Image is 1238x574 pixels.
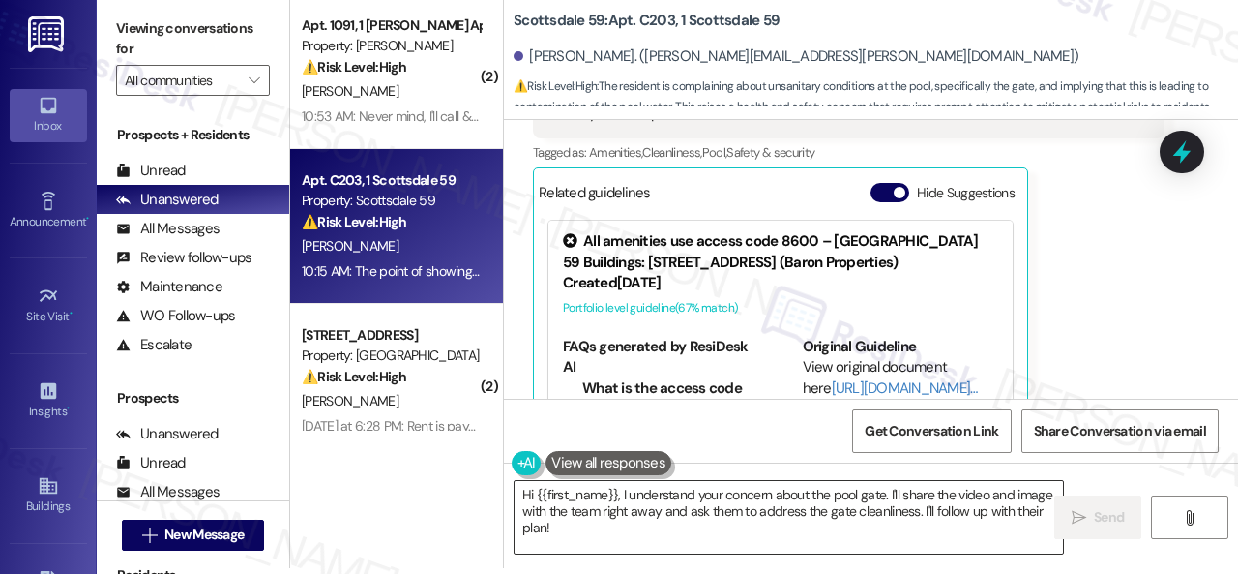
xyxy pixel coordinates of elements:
[514,78,597,94] strong: ⚠️ Risk Level: High
[70,307,73,320] span: •
[116,482,220,502] div: All Messages
[1094,507,1124,528] span: Send
[1054,496,1141,539] button: Send
[1072,510,1086,526] i: 
[832,378,978,398] a: [URL][DOMAIN_NAME]…
[302,368,406,385] strong: ⚠️ Risk Level: High
[1182,510,1196,526] i: 
[803,337,917,356] b: Original Guideline
[97,388,289,408] div: Prospects
[116,453,186,473] div: Unread
[642,144,701,161] span: Cleanliness ,
[803,357,999,399] div: View original document here
[164,525,244,545] span: New Message
[125,65,239,96] input: All communities
[10,89,87,141] a: Inbox
[302,325,481,346] div: [STREET_ADDRESS]
[302,58,406,76] strong: ⚠️ Risk Level: High
[539,183,651,211] div: Related guidelines
[302,107,495,125] div: 10:53 AM: Never mind, I'll call & ask.
[302,170,481,191] div: Apt. C203, 1 Scottsdale 59
[514,76,1238,118] span: : The resident is complaining about unsanitary conditions at the pool, specifically the gate, and...
[533,138,1164,166] div: Tagged as:
[852,409,1011,453] button: Get Conversation Link
[116,161,186,181] div: Unread
[563,298,998,318] div: Portfolio level guideline ( 67 % match)
[1021,409,1219,453] button: Share Conversation via email
[302,346,481,366] div: Property: [GEOGRAPHIC_DATA]
[589,144,643,161] span: Amenities ,
[302,36,481,56] div: Property: [PERSON_NAME]
[67,402,70,415] span: •
[116,424,219,444] div: Unanswered
[10,280,87,332] a: Site Visit •
[302,417,631,435] div: [DATE] at 6:28 PM: Rent is payed! The half from flex at least
[142,528,157,543] i: 
[116,219,220,239] div: All Messages
[865,421,998,441] span: Get Conversation Link
[302,15,481,36] div: Apt. 1091, 1 [PERSON_NAME] Apts LLC
[116,277,222,297] div: Maintenance
[302,213,406,230] strong: ⚠️ Risk Level: High
[116,306,235,326] div: WO Follow-ups
[10,469,87,522] a: Buildings
[97,125,289,145] div: Prospects + Residents
[116,335,192,355] div: Escalate
[563,337,749,377] b: FAQs generated by ResiDesk AI
[116,190,219,210] div: Unanswered
[514,11,780,31] b: Scottsdale 59: Apt. C203, 1 Scottsdale 59
[563,273,998,293] div: Created [DATE]
[515,481,1063,554] textarea: Hi {{first_name}}, I understand your concern about the pool gate. I'll share the video and image ...
[1034,421,1206,441] span: Share Conversation via email
[514,46,1078,67] div: [PERSON_NAME]. ([PERSON_NAME][EMAIL_ADDRESS][PERSON_NAME][DOMAIN_NAME])
[86,212,89,226] span: •
[726,144,814,161] span: Safety & security
[302,237,398,255] span: [PERSON_NAME]
[917,183,1015,203] label: Hide Suggestions
[563,231,998,273] div: All amenities use access code 8600 – [GEOGRAPHIC_DATA] 59 Buildings: [STREET_ADDRESS] (Baron Prop...
[302,392,398,409] span: [PERSON_NAME]
[302,82,398,100] span: [PERSON_NAME]
[10,375,87,427] a: Insights •
[122,520,265,551] button: New Message
[116,248,251,268] div: Review follow-ups
[302,262,1107,280] div: 10:15 AM: The point of showing you the gate filth is that everyone who touches this puts their ha...
[249,73,259,88] i: 
[582,378,759,440] li: What is the access code for the amenities at [GEOGRAPHIC_DATA]?
[302,191,481,211] div: Property: Scottsdale 59
[702,144,727,161] span: Pool ,
[28,16,68,52] img: ResiDesk Logo
[116,14,270,65] label: Viewing conversations for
